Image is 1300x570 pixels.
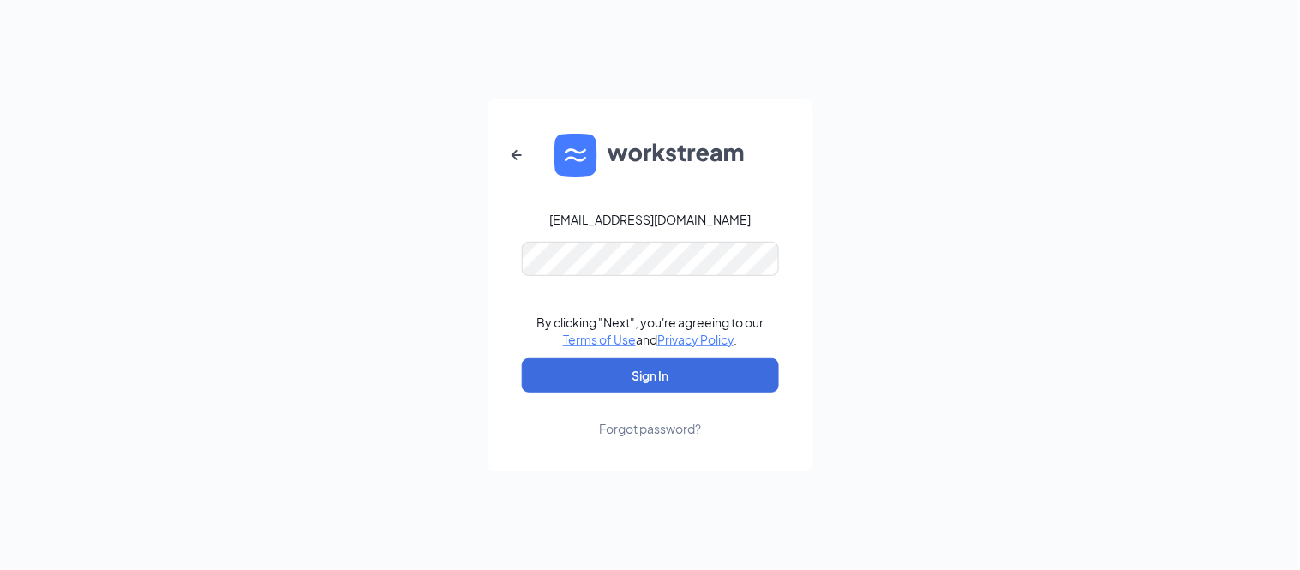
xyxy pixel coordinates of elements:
button: ArrowLeftNew [496,135,537,176]
svg: ArrowLeftNew [506,145,527,165]
a: Forgot password? [599,393,701,437]
button: Sign In [522,358,779,393]
div: Forgot password? [599,420,701,437]
div: [EMAIL_ADDRESS][DOMAIN_NAME] [549,211,751,228]
a: Terms of Use [563,332,636,347]
img: WS logo and Workstream text [554,134,746,177]
div: By clicking "Next", you're agreeing to our and . [536,314,764,348]
a: Privacy Policy [657,332,734,347]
